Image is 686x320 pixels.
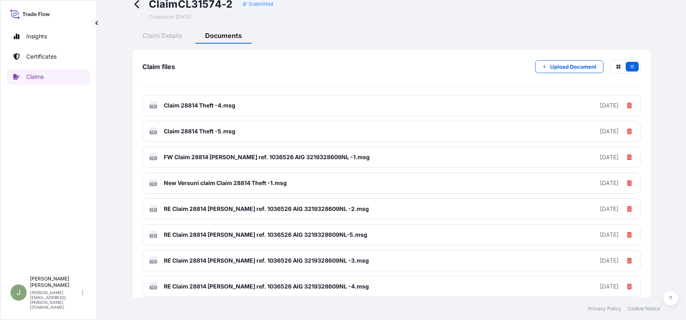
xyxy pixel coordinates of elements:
p: Claims [26,73,44,81]
text: FILE [151,208,156,211]
span: Claim 28814 Theft -5.msg [164,127,235,135]
div: [DATE] [600,101,618,109]
span: Claim Details [142,32,182,40]
a: Certificates [7,48,90,65]
div: [DATE] [600,153,618,161]
a: FILENew Versuni claim Claim 28814 Theft -1.msg[DATE] [142,173,641,194]
span: RE Claim 28814 [PERSON_NAME] ref. 1036526 AIG 3219328609NL-5.msg [164,231,367,239]
a: Cookie Notice [628,305,660,312]
p: Insights [26,32,47,40]
div: [DATE] [600,127,618,135]
p: [PERSON_NAME][EMAIL_ADDRESS][PERSON_NAME][DOMAIN_NAME] [30,290,80,309]
text: FILE [151,183,156,185]
a: Privacy Policy [588,305,621,312]
div: [DATE] [600,179,618,187]
div: [DATE] [600,231,618,239]
button: Upload Document [535,60,603,73]
text: FILE [151,157,156,160]
a: FILEClaim 28814 Theft -5.msg[DATE] [142,121,641,142]
p: Submitted [249,1,273,7]
a: Claims [7,69,90,85]
span: RE Claim 28814 [PERSON_NAME] ref. 1036526 AIG 3219328609NL -4.msg [164,282,369,291]
a: FILERE Claim 28814 [PERSON_NAME] ref. 1036526 AIG 3219328609NL -4.msg[DATE] [142,276,641,297]
a: FILERE Claim 28814 [PERSON_NAME] ref. 1036526 AIG 3219328609NL-5.msg[DATE] [142,224,641,245]
p: Certificates [26,53,57,61]
text: FILE [151,105,156,108]
div: [DATE] [600,282,618,291]
div: [DATE] [600,257,618,265]
span: RE Claim 28814 [PERSON_NAME] ref. 1036526 AIG 3219328609NL -2.msg [164,205,369,213]
p: Upload Document [550,63,597,71]
a: FILERE Claim 28814 [PERSON_NAME] ref. 1036526 AIG 3219328609NL -3.msg[DATE] [142,250,641,271]
text: FILE [151,260,156,263]
span: [DATE] [176,14,191,20]
span: Claim files [142,63,175,71]
span: RE Claim 28814 [PERSON_NAME] ref. 1036526 AIG 3219328609NL -3.msg [164,257,369,265]
p: [PERSON_NAME] [PERSON_NAME] [30,276,80,288]
span: Claim 28814 Theft -4.msg [164,101,235,109]
a: Insights [7,28,90,44]
span: FW Claim 28814 [PERSON_NAME] ref. 1036526 AIG 3219328609NL -1.msg [164,153,370,161]
span: J [17,288,21,297]
text: FILE [151,286,156,289]
span: Created on [149,14,191,20]
span: Documents [205,32,242,40]
a: FILEClaim 28814 Theft -4.msg[DATE] [142,95,641,116]
div: [DATE] [600,205,618,213]
text: FILE [151,234,156,237]
span: New Versuni claim Claim 28814 Theft -1.msg [164,179,287,187]
a: FILEFW Claim 28814 [PERSON_NAME] ref. 1036526 AIG 3219328609NL -1.msg[DATE] [142,147,641,168]
text: FILE [151,131,156,134]
a: FILERE Claim 28814 [PERSON_NAME] ref. 1036526 AIG 3219328609NL -2.msg[DATE] [142,198,641,219]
